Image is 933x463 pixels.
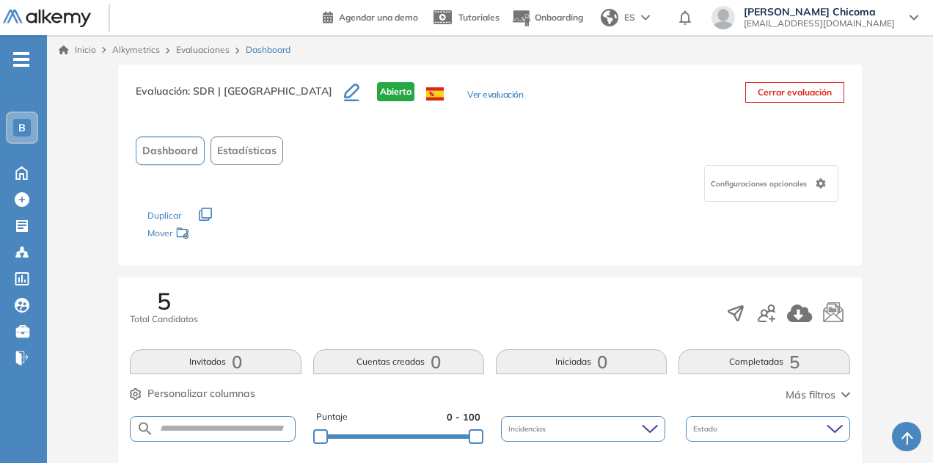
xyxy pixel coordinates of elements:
button: Onboarding [511,2,583,34]
span: Estado [693,423,720,434]
div: Estado [686,416,850,442]
span: Personalizar columnas [147,386,255,401]
a: Inicio [59,43,96,56]
span: Dashboard [142,143,198,158]
span: Configuraciones opcionales [711,178,810,189]
button: Dashboard [136,136,205,165]
span: Abierta [377,82,414,101]
span: ES [624,11,635,24]
span: Duplicar [147,210,181,221]
button: Personalizar columnas [130,386,255,401]
span: : SDR | [GEOGRAPHIC_DATA] [188,84,332,98]
img: ESP [426,87,444,101]
button: Estadísticas [211,136,283,165]
span: Onboarding [535,12,583,23]
span: Incidencias [508,423,549,434]
span: 5 [157,289,171,313]
span: Puntaje [316,410,348,424]
div: Incidencias [501,416,665,442]
button: Iniciadas0 [496,349,667,374]
img: SEARCH_ALT [136,420,154,438]
span: Estadísticas [217,143,277,158]
i: - [13,58,29,61]
img: Logo [3,10,91,28]
span: Más filtros [786,387,835,403]
div: Configuraciones opcionales [704,165,838,202]
img: arrow [641,15,650,21]
button: Cuentas creadas0 [313,349,484,374]
span: Agendar una demo [339,12,418,23]
span: B [18,122,26,134]
span: Tutoriales [458,12,500,23]
button: Invitados0 [130,349,301,374]
span: [EMAIL_ADDRESS][DOMAIN_NAME] [744,18,895,29]
button: Ver evaluación [467,88,523,103]
span: 0 - 100 [447,410,480,424]
span: [PERSON_NAME] Chicoma [744,6,895,18]
div: Mover [147,221,294,248]
span: Total Candidatos [130,313,198,326]
h3: Evaluación [136,82,344,113]
button: Cerrar evaluación [745,82,844,103]
a: Evaluaciones [176,44,230,55]
button: Completadas5 [678,349,849,374]
button: Más filtros [786,387,850,403]
span: Dashboard [246,43,290,56]
img: world [601,9,618,26]
a: Agendar una demo [323,7,418,25]
span: Alkymetrics [112,44,160,55]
